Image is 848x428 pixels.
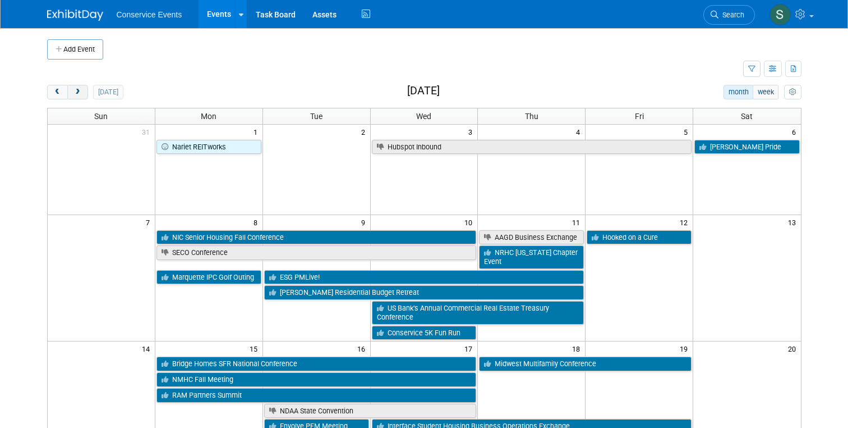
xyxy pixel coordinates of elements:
[694,140,799,154] a: [PERSON_NAME] Pride
[525,112,538,121] span: Thu
[67,85,88,99] button: next
[463,215,477,229] span: 10
[47,10,103,21] img: ExhibitDay
[463,342,477,356] span: 17
[479,245,584,268] a: NRHC [US_STATE] Chapter Event
[723,85,753,99] button: month
[156,270,261,285] a: Marquette IPC Golf Outing
[356,342,370,356] span: 16
[407,85,440,97] h2: [DATE]
[741,112,753,121] span: Sat
[264,285,584,300] a: [PERSON_NAME] Residential Budget Retreat
[47,39,103,60] button: Add Event
[703,5,755,25] a: Search
[117,10,182,19] span: Conservice Events
[372,140,692,154] a: Hubspot Inbound
[156,357,477,371] a: Bridge Homes SFR National Conference
[145,215,155,229] span: 7
[141,342,155,356] span: 14
[479,357,692,371] a: Midwest Multifamily Conference
[201,112,216,121] span: Mon
[789,89,796,96] i: Personalize Calendar
[679,342,693,356] span: 19
[416,112,431,121] span: Wed
[787,342,801,356] span: 20
[264,404,477,418] a: NDAA State Convention
[784,85,801,99] button: myCustomButton
[679,215,693,229] span: 12
[252,125,262,139] span: 1
[156,245,477,260] a: SECO Conference
[360,215,370,229] span: 9
[372,326,477,340] a: Conservice 5K Fun Run
[94,112,108,121] span: Sun
[156,388,477,403] a: RAM Partners Summit
[156,140,261,154] a: Nariet REITworks
[769,4,791,25] img: Savannah Doctor
[360,125,370,139] span: 2
[718,11,744,19] span: Search
[156,230,477,245] a: NIC Senior Housing Fall Conference
[571,342,585,356] span: 18
[467,125,477,139] span: 3
[93,85,123,99] button: [DATE]
[479,230,584,245] a: AAGD Business Exchange
[372,301,584,324] a: US Bank’s Annual Commercial Real Estate Treasury Conference
[141,125,155,139] span: 31
[252,215,262,229] span: 8
[787,215,801,229] span: 13
[587,230,692,245] a: Hooked on a Cure
[248,342,262,356] span: 15
[47,85,68,99] button: prev
[264,270,584,285] a: ESG PMLive!
[575,125,585,139] span: 4
[683,125,693,139] span: 5
[310,112,322,121] span: Tue
[791,125,801,139] span: 6
[753,85,778,99] button: week
[635,112,644,121] span: Fri
[571,215,585,229] span: 11
[156,372,477,387] a: NMHC Fall Meeting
